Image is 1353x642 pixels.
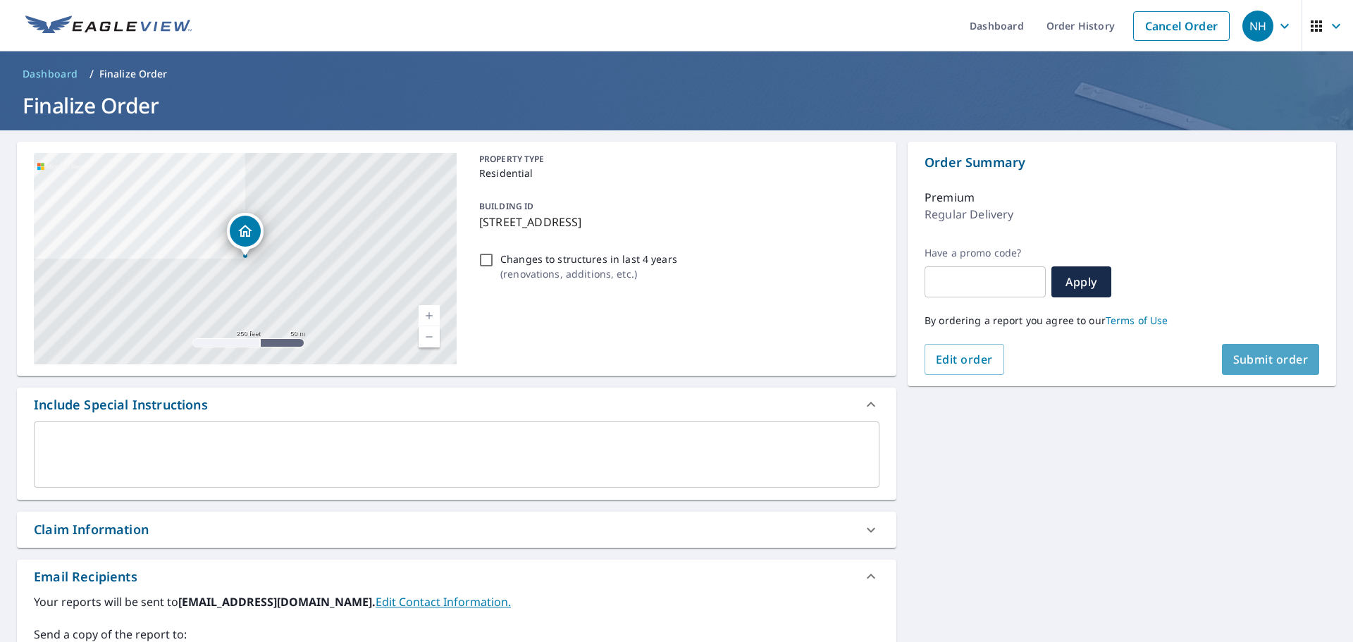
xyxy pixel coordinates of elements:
div: NH [1242,11,1273,42]
div: Include Special Instructions [34,395,208,414]
span: Dashboard [23,67,78,81]
button: Submit order [1222,344,1320,375]
div: Email Recipients [17,560,896,593]
span: Submit order [1233,352,1309,367]
p: Finalize Order [99,67,168,81]
p: Order Summary [925,153,1319,172]
div: Claim Information [34,520,149,539]
p: PROPERTY TYPE [479,153,874,166]
p: Changes to structures in last 4 years [500,252,677,266]
a: Dashboard [17,63,84,85]
p: BUILDING ID [479,200,533,212]
b: [EMAIL_ADDRESS][DOMAIN_NAME]. [178,594,376,610]
p: Premium [925,189,975,206]
p: [STREET_ADDRESS] [479,214,874,230]
a: Cancel Order [1133,11,1230,41]
a: Current Level 17, Zoom Out [419,326,440,347]
h1: Finalize Order [17,91,1336,120]
a: Terms of Use [1106,314,1168,327]
label: Your reports will be sent to [34,593,879,610]
div: Include Special Instructions [17,388,896,421]
p: By ordering a report you agree to our [925,314,1319,327]
span: Edit order [936,352,993,367]
li: / [89,66,94,82]
span: Apply [1063,274,1100,290]
nav: breadcrumb [17,63,1336,85]
p: Residential [479,166,874,180]
button: Edit order [925,344,1004,375]
div: Claim Information [17,512,896,548]
label: Have a promo code? [925,247,1046,259]
div: Email Recipients [34,567,137,586]
img: EV Logo [25,16,192,37]
p: Regular Delivery [925,206,1013,223]
a: EditContactInfo [376,594,511,610]
a: Current Level 17, Zoom In [419,305,440,326]
div: Dropped pin, building 1, Residential property, 30228 4th Pl SW Federal Way, WA 98023 [227,213,264,257]
p: ( renovations, additions, etc. ) [500,266,677,281]
button: Apply [1051,266,1111,297]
